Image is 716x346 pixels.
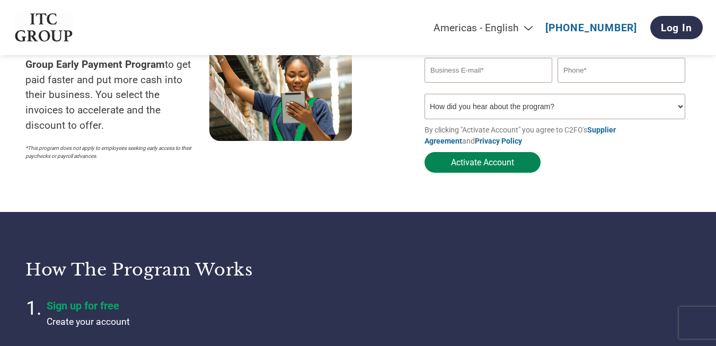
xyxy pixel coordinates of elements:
[425,152,541,173] button: Activate Account
[475,137,522,145] a: Privacy Policy
[25,43,185,70] strong: ITC Group Early Payment Program
[25,144,199,160] p: *This program does not apply to employees seeking early access to their paychecks or payroll adva...
[209,37,352,141] img: supply chain worker
[47,299,312,312] h4: Sign up for free
[14,13,74,42] img: ITC Group
[558,84,685,90] div: Inavlid Phone Number
[650,16,703,39] a: Log In
[25,42,209,134] p: Suppliers choose C2FO and the to get paid faster and put more cash into their business. You selec...
[558,58,685,83] input: Phone*
[47,315,312,329] p: Create your account
[25,259,345,280] h3: How the program works
[545,22,637,34] a: [PHONE_NUMBER]
[425,58,552,83] input: Invalid Email format
[425,84,552,90] div: Inavlid Email Address
[425,125,691,147] p: By clicking "Activate Account" you agree to C2FO's and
